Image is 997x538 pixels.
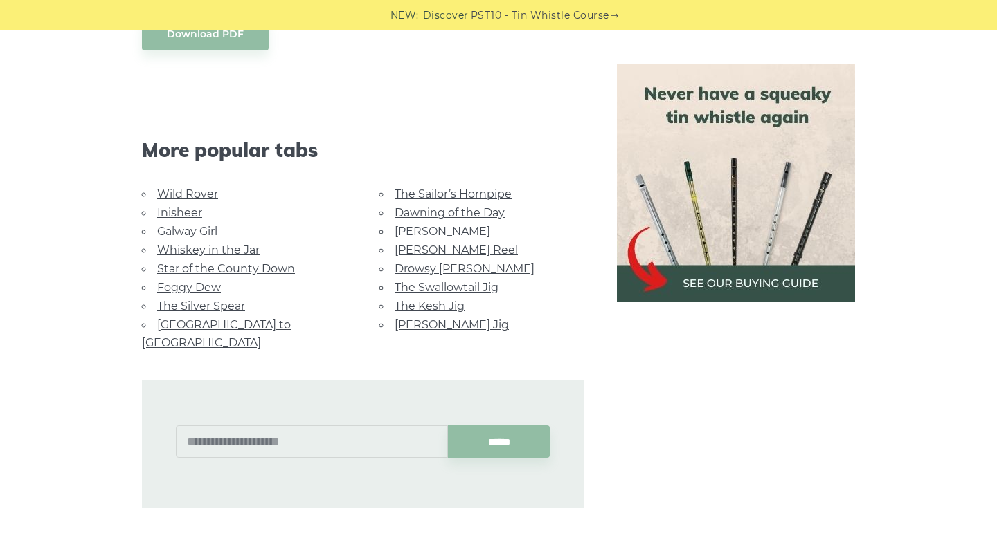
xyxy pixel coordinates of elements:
[395,262,535,275] a: Drowsy [PERSON_NAME]
[395,225,490,238] a: [PERSON_NAME]
[157,187,218,201] a: Wild Rover
[617,64,855,302] img: tin whistle buying guide
[395,318,509,331] a: [PERSON_NAME] Jig
[157,262,295,275] a: Star of the County Down
[142,318,291,349] a: [GEOGRAPHIC_DATA] to [GEOGRAPHIC_DATA]
[395,187,512,201] a: The Sailor’s Hornpipe
[157,206,202,219] a: Inisheer
[395,206,505,219] a: Dawning of the Day
[142,138,584,162] span: More popular tabs
[157,281,221,294] a: Foggy Dew
[423,8,469,24] span: Discover
[142,18,269,50] a: Download PDF
[390,8,419,24] span: NEW:
[157,225,217,238] a: Galway Girl
[157,299,245,313] a: The Silver Spear
[157,243,260,257] a: Whiskey in the Jar
[395,299,465,313] a: The Kesh Jig
[395,243,518,257] a: [PERSON_NAME] Reel
[471,8,609,24] a: PST10 - Tin Whistle Course
[395,281,498,294] a: The Swallowtail Jig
